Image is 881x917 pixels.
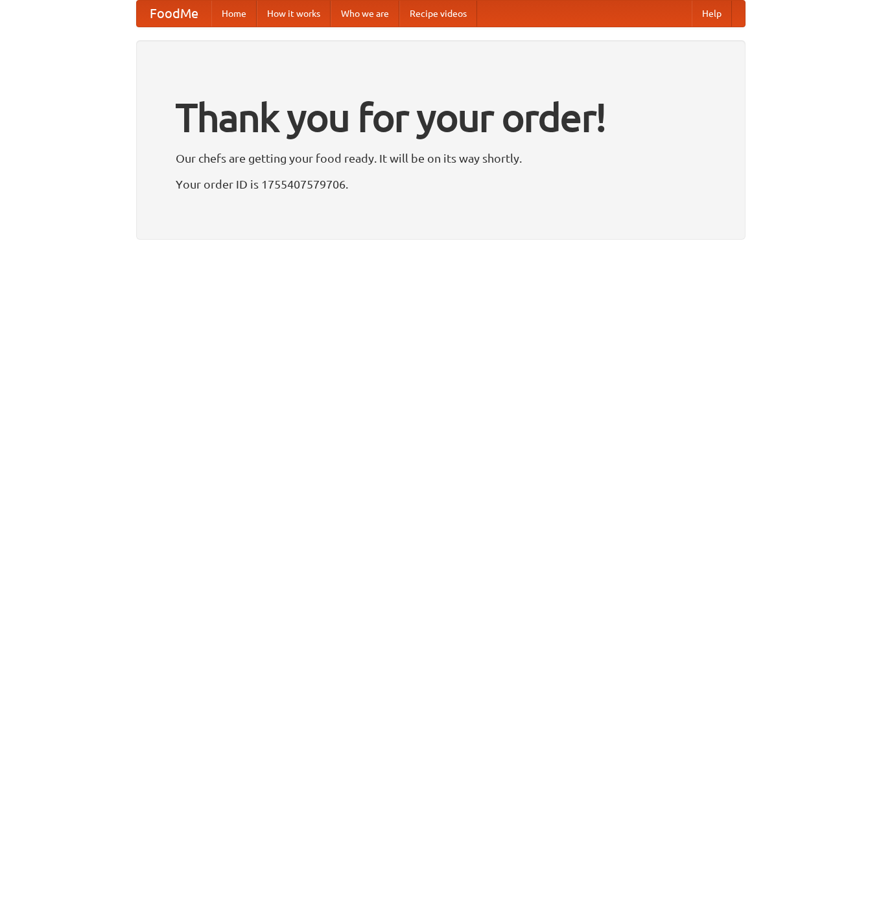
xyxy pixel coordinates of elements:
a: Home [211,1,257,27]
a: Recipe videos [399,1,477,27]
a: How it works [257,1,331,27]
h1: Thank you for your order! [176,86,706,148]
a: Help [692,1,732,27]
p: Your order ID is 1755407579706. [176,174,706,194]
a: Who we are [331,1,399,27]
p: Our chefs are getting your food ready. It will be on its way shortly. [176,148,706,168]
a: FoodMe [137,1,211,27]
